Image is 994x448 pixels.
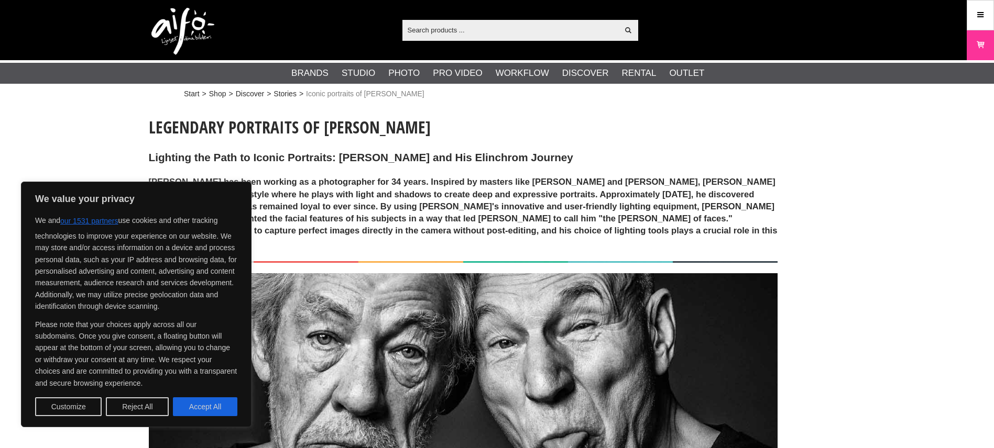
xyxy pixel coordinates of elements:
input: Search products ... [402,22,619,38]
a: Stories [274,88,297,99]
h4: [PERSON_NAME] has been working as a photographer for 34 years. Inspired by masters like [PERSON_N... [149,176,778,249]
a: Photo [388,66,420,80]
p: We and use cookies and other tracking technologies to improve your experience on our website. We ... [35,211,237,312]
a: Workflow [496,66,549,80]
a: Start [184,88,200,99]
span: > [299,88,303,99]
a: Discover [562,66,609,80]
button: Reject All [106,397,169,416]
h1: Legendary Portraits of [PERSON_NAME] [149,116,778,139]
button: Accept All [173,397,237,416]
a: Brands [291,66,329,80]
a: Rental [622,66,657,80]
a: Discover [236,88,264,99]
a: Outlet [669,66,704,80]
span: > [202,88,206,99]
button: our 1531 partners [60,211,118,230]
a: Shop [209,88,226,99]
div: We value your privacy [21,182,252,427]
button: Customize [35,397,102,416]
p: We value your privacy [35,193,237,205]
h2: Lighting the Path to Iconic Portraits: [PERSON_NAME] and His Elinchrom Journey [149,150,778,165]
a: Pro Video [433,66,482,80]
span: Iconic portraits of [PERSON_NAME] [306,88,424,99]
img: logo.png [151,8,214,55]
p: Please note that your choices apply across all our subdomains. Once you give consent, a floating ... [35,319,237,389]
span: > [228,88,233,99]
a: Studio [342,66,375,80]
span: > [267,88,271,99]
